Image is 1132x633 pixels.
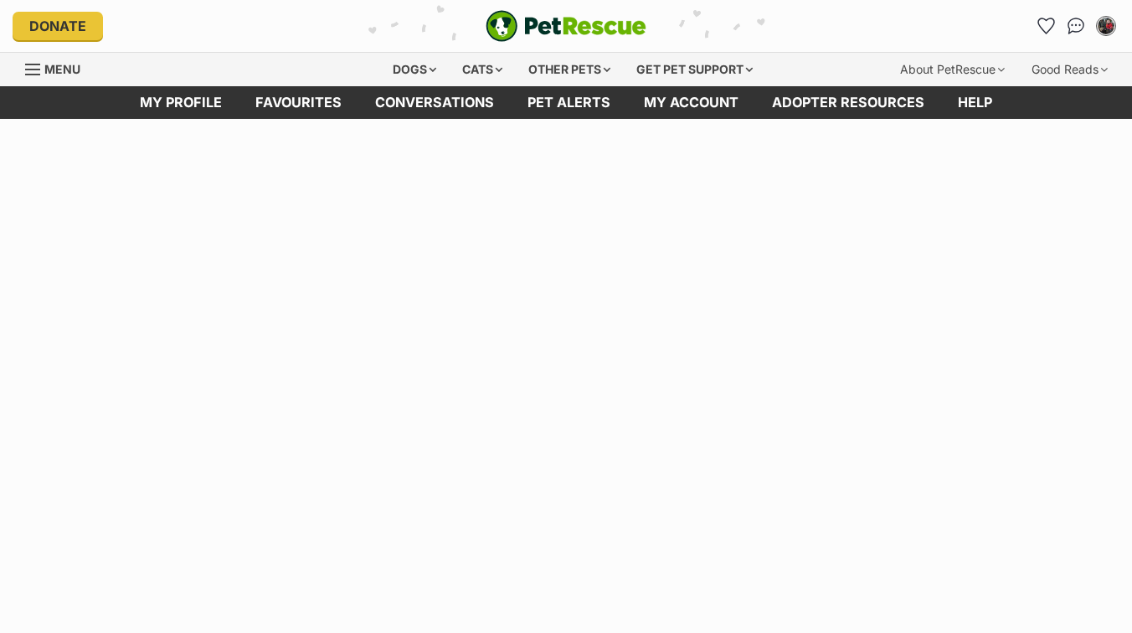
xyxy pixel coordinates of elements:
[239,86,358,119] a: Favourites
[941,86,1009,119] a: Help
[1032,13,1119,39] ul: Account quick links
[888,53,1016,86] div: About PetRescue
[486,10,646,42] a: PetRescue
[44,62,80,76] span: Menu
[627,86,755,119] a: My account
[358,86,511,119] a: conversations
[1093,13,1119,39] button: My account
[517,53,622,86] div: Other pets
[1032,13,1059,39] a: Favourites
[13,12,103,40] a: Donate
[625,53,764,86] div: Get pet support
[1098,18,1114,34] img: Julie profile pic
[1020,53,1119,86] div: Good Reads
[486,10,646,42] img: logo-e224e6f780fb5917bec1dbf3a21bbac754714ae5b6737aabdf751b685950b380.svg
[755,86,941,119] a: Adopter resources
[381,53,448,86] div: Dogs
[25,53,92,83] a: Menu
[1063,13,1089,39] a: Conversations
[1068,18,1085,34] img: chat-41dd97257d64d25036548639549fe6c8038ab92f7586957e7f3b1b290dea8141.svg
[123,86,239,119] a: My profile
[450,53,514,86] div: Cats
[511,86,627,119] a: Pet alerts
